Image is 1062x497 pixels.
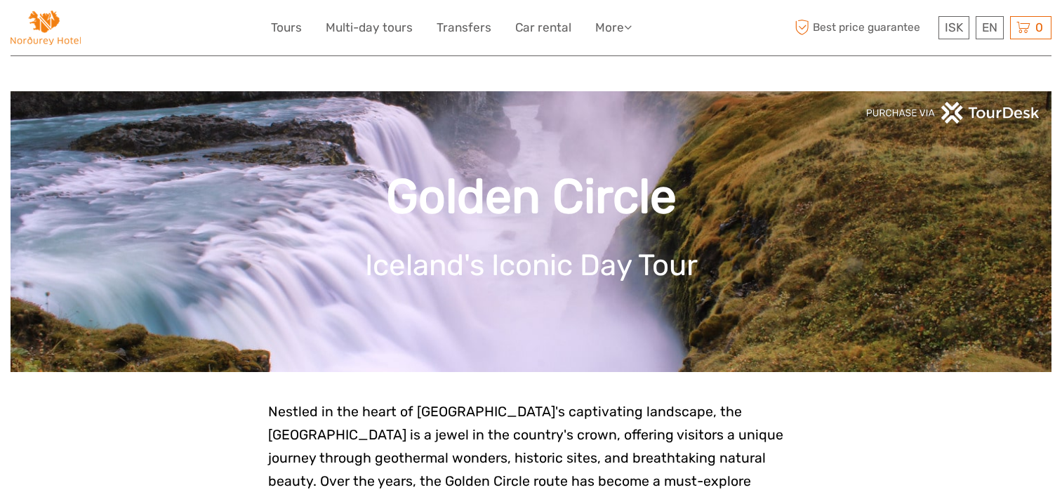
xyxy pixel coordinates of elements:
a: Tours [271,18,302,38]
h1: Iceland's Iconic Day Tour [32,248,1030,283]
span: ISK [945,20,963,34]
img: PurchaseViaTourDeskwhite.png [865,102,1041,124]
a: More [595,18,632,38]
a: Transfers [437,18,491,38]
div: EN [976,16,1004,39]
img: Norðurey Hótel [11,11,81,45]
a: Car rental [515,18,571,38]
a: Multi-day tours [326,18,413,38]
span: 0 [1033,20,1045,34]
span: Best price guarantee [791,16,935,39]
h1: Golden Circle [32,168,1030,225]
